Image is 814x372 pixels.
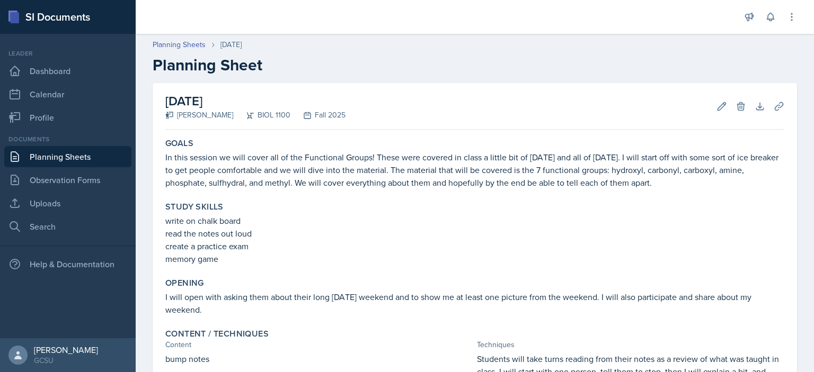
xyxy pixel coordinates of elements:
label: Study Skills [165,202,224,212]
p: memory game [165,252,784,265]
a: Planning Sheets [4,146,131,167]
div: Leader [4,49,131,58]
a: Calendar [4,84,131,105]
label: Content / Techniques [165,329,269,339]
p: write on chalk board [165,214,784,227]
label: Goals [165,138,193,149]
p: read the notes out loud [165,227,784,240]
a: Observation Forms [4,169,131,190]
div: BIOL 1100 [233,110,290,121]
div: Help & Documentation [4,253,131,275]
a: Dashboard [4,60,131,81]
h2: [DATE] [165,92,346,111]
p: create a practice exam [165,240,784,252]
p: In this session we will cover all of the Functional Groups! These were covered in class a little ... [165,151,784,189]
div: Documents [4,134,131,144]
div: [PERSON_NAME] [165,110,233,121]
div: [PERSON_NAME] [34,344,98,355]
h2: Planning Sheet [153,56,797,75]
label: Opening [165,278,204,288]
div: Techniques [477,339,784,350]
a: Search [4,216,131,237]
div: GCSU [34,355,98,366]
a: Profile [4,107,131,128]
a: Uploads [4,193,131,214]
div: Fall 2025 [290,110,346,121]
div: [DATE] [220,39,242,50]
p: bump notes [165,352,473,365]
p: I will open with asking them about their long [DATE] weekend and to show me at least one picture ... [165,291,784,316]
div: Content [165,339,473,350]
a: Planning Sheets [153,39,206,50]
